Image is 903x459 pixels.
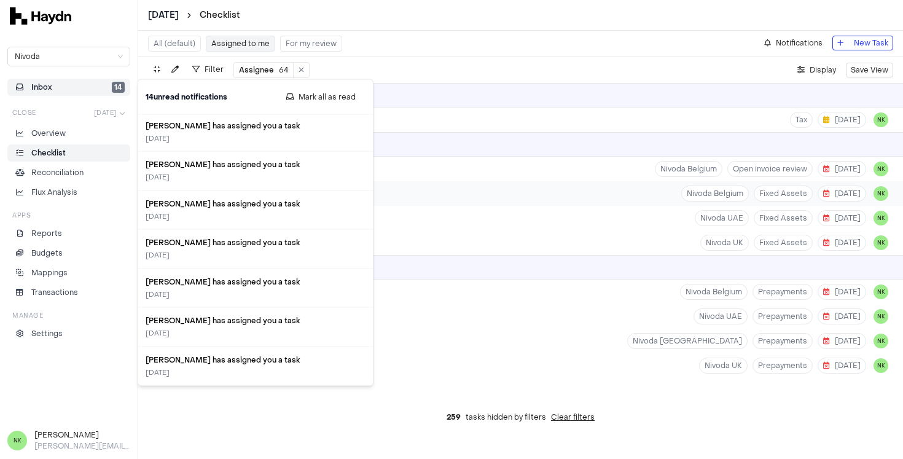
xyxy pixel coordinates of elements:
button: Display [792,63,841,77]
span: Mark all as read [299,91,356,103]
a: Flux Analysis [7,184,130,201]
h3: [PERSON_NAME] has assigned you a task [146,198,351,209]
a: Checklist [200,9,240,22]
button: NK [874,186,888,201]
p: Budgets [31,248,63,259]
button: [DATE] [818,235,866,251]
span: Save View [851,64,888,76]
span: 14 [112,82,125,93]
button: [DATE] [818,358,866,374]
button: NK [874,112,888,127]
span: NK [877,214,885,223]
span: NK [877,165,885,174]
button: Filter [187,62,229,77]
button: Nivoda UAE [694,308,748,324]
button: Nivoda Belgium [680,284,748,300]
a: Overview [7,125,130,142]
button: Assigned to me [206,36,275,52]
img: svg+xml,%3c [10,7,71,25]
button: Nivoda Belgium [681,186,749,202]
h3: [PERSON_NAME] has assigned you a task [146,237,351,248]
div: [DATE] [146,211,351,222]
h3: Apps [12,211,31,220]
h2: 14 unread notification s [146,92,227,103]
span: [DATE] [823,336,861,346]
button: NK [874,309,888,324]
span: Assignee [239,65,274,75]
span: [DATE] [823,115,861,125]
button: [DATE] [818,186,866,202]
span: Display [810,64,836,76]
button: NK [874,162,888,176]
button: Nivoda UAE [695,210,749,226]
button: [DATE] [818,210,866,226]
button: All (default) [148,36,201,52]
div: [DATE] [146,289,351,300]
span: [DATE] [823,164,861,174]
button: NK [874,334,888,348]
a: Settings [7,325,130,342]
button: [DATE] [818,112,866,128]
div: [DATE] [146,251,351,261]
button: For my review [280,36,342,52]
h3: Close [12,108,36,117]
button: New Task [832,36,893,50]
div: tasks hidden by filters [138,402,903,432]
button: Nivoda UK [699,358,748,374]
button: NK [874,235,888,250]
button: Save View [846,63,893,77]
span: NK [14,436,21,445]
button: Assignee64 [234,63,294,77]
span: NK [877,361,885,371]
span: Notifications [776,37,823,49]
a: Checklist [7,144,130,162]
h3: [PERSON_NAME] has assigned you a task [146,315,351,326]
h3: [PERSON_NAME] has assigned you a task [146,354,351,365]
p: Settings [31,328,63,339]
span: NK [877,189,885,198]
a: Budgets [7,245,130,262]
button: NK [874,284,888,299]
button: [DATE] [818,284,866,300]
span: [DATE] [823,238,861,248]
button: Clear filters [551,412,595,422]
a: Reports [7,225,130,242]
div: [DATE] [146,173,351,183]
button: Open invoice review [727,161,813,177]
span: NK [877,238,885,248]
button: Inbox14 [7,79,130,96]
button: Fixed Assets [754,210,813,226]
button: [DATE] [818,333,866,349]
span: 259 [447,412,461,422]
h3: [PERSON_NAME] has assigned you a task [146,120,351,131]
button: Nivoda Belgium [655,161,722,177]
nav: breadcrumb [148,9,240,22]
span: [DATE] [823,287,861,297]
span: [DATE] [148,9,179,22]
button: Prepayments [752,284,813,300]
button: Fixed Assets [754,235,813,251]
button: Mark all as read [276,87,365,107]
span: [DATE] [823,189,861,198]
p: Overview [31,128,66,139]
span: Nivoda [15,47,123,66]
p: Reports [31,228,62,239]
button: Prepayments [752,308,813,324]
div: [DATE] [146,329,351,339]
button: Nivoda [GEOGRAPHIC_DATA] [627,333,748,349]
h3: [PERSON_NAME] has assigned you a task [146,276,351,287]
p: Mappings [31,267,68,278]
a: Mappings [7,264,130,281]
span: New Task [854,37,888,49]
button: Fixed Assets [754,186,813,202]
p: [PERSON_NAME][EMAIL_ADDRESS][DOMAIN_NAME] [34,441,130,452]
h3: [PERSON_NAME] [34,430,130,441]
div: [DATE] [146,367,351,378]
button: Nivoda UK [700,235,749,251]
div: [DATE] [146,133,351,144]
span: Inbox [31,82,52,93]
p: Checklist [31,147,66,159]
span: [DATE] [823,312,861,321]
p: Flux Analysis [31,187,77,198]
button: [DATE] [818,161,866,177]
